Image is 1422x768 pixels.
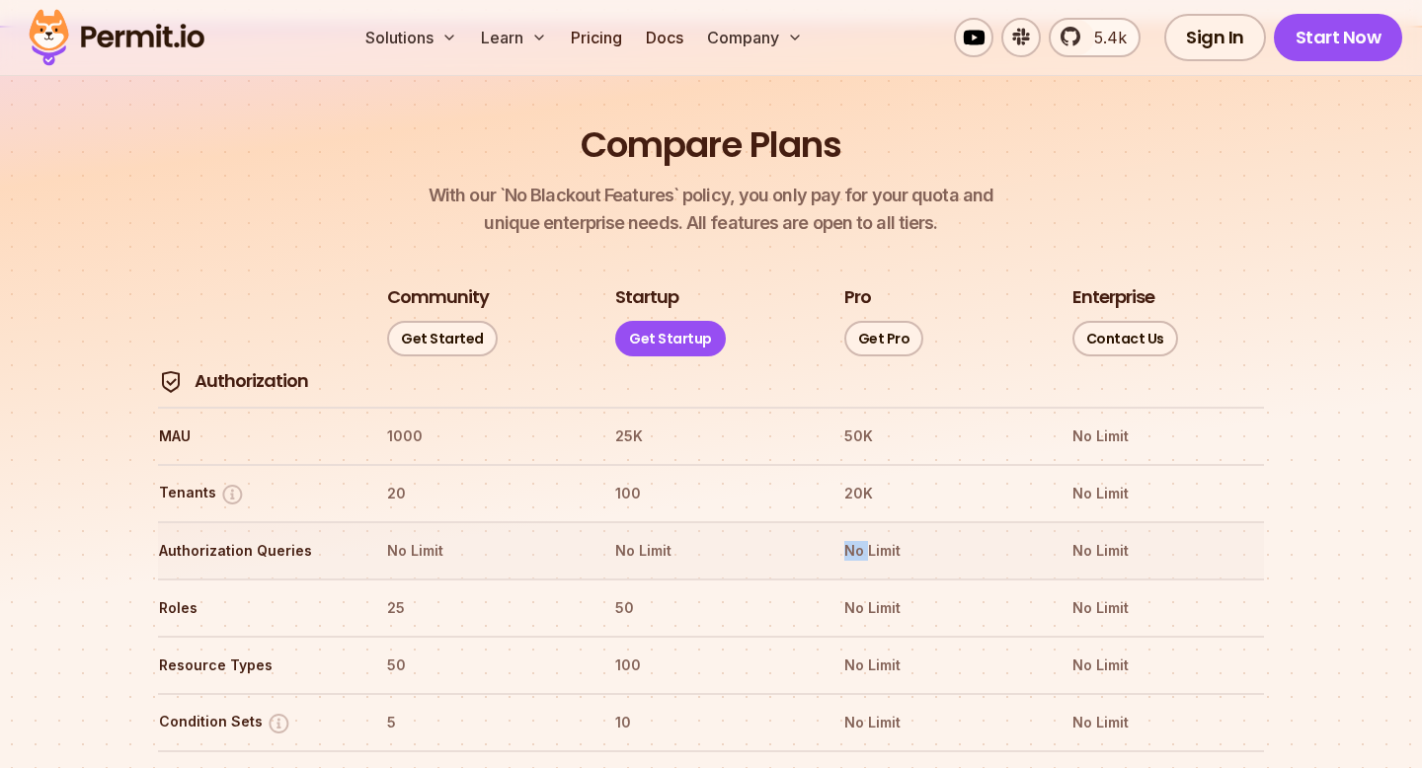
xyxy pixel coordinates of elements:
[843,707,1036,738] th: No Limit
[429,182,993,209] span: With our `No Blackout Features` policy, you only pay for your quota and
[158,592,351,624] th: Roles
[473,18,555,57] button: Learn
[158,421,351,452] th: MAU
[699,18,811,57] button: Company
[386,421,579,452] th: 1000
[1071,592,1264,624] th: No Limit
[843,650,1036,681] th: No Limit
[843,535,1036,567] th: No Limit
[386,650,579,681] th: 50
[614,592,807,624] th: 50
[614,707,807,738] th: 10
[158,650,351,681] th: Resource Types
[614,650,807,681] th: 100
[844,321,924,356] a: Get Pro
[159,370,183,394] img: Authorization
[429,182,993,237] p: unique enterprise needs. All features are open to all tiers.
[386,535,579,567] th: No Limit
[387,285,489,310] h3: Community
[1082,26,1127,49] span: 5.4k
[614,478,807,509] th: 100
[615,285,678,310] h3: Startup
[195,369,308,394] h4: Authorization
[1072,321,1178,356] a: Contact Us
[386,478,579,509] th: 20
[614,421,807,452] th: 25K
[386,707,579,738] th: 5
[1071,707,1264,738] th: No Limit
[357,18,465,57] button: Solutions
[843,478,1036,509] th: 20K
[158,535,351,567] th: Authorization Queries
[20,4,213,71] img: Permit logo
[581,120,841,170] h2: Compare Plans
[386,592,579,624] th: 25
[1274,14,1403,61] a: Start Now
[563,18,630,57] a: Pricing
[1072,285,1154,310] h3: Enterprise
[1164,14,1266,61] a: Sign In
[843,592,1036,624] th: No Limit
[1049,18,1141,57] a: 5.4k
[387,321,498,356] a: Get Started
[844,285,871,310] h3: Pro
[614,535,807,567] th: No Limit
[843,421,1036,452] th: 50K
[159,711,291,735] button: Condition Sets
[1071,535,1264,567] th: No Limit
[159,482,245,506] button: Tenants
[1071,650,1264,681] th: No Limit
[1071,421,1264,452] th: No Limit
[615,321,726,356] a: Get Startup
[638,18,691,57] a: Docs
[1071,478,1264,509] th: No Limit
